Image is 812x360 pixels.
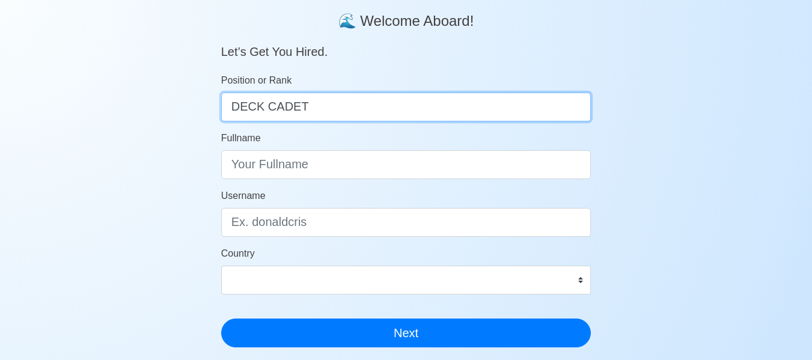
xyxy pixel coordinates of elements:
[221,133,261,143] span: Fullname
[221,93,591,121] input: ex. 2nd Officer w/Master License
[221,319,591,347] button: Next
[221,30,591,59] h5: Let’s Get You Hired.
[221,246,255,261] label: Country
[221,75,292,85] span: Position or Rank
[221,208,591,237] input: Ex. donaldcris
[221,3,591,30] h4: 🌊 Welcome Aboard!
[221,191,266,201] span: Username
[221,150,591,179] input: Your Fullname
